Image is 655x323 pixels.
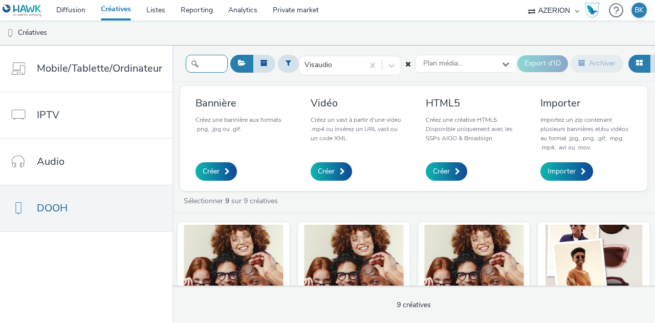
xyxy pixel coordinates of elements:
[426,162,467,181] a: Créer
[225,196,229,206] strong: 9
[183,196,282,206] a: Sélectionner sur 9 créatives
[195,162,237,181] a: Créer
[203,166,220,177] span: Créer
[37,154,64,169] span: Audio
[195,115,287,134] p: Créez une bannière aux formats .png, .jpg ou .gif.
[584,2,600,18] img: Hawk Academy
[37,201,68,216] span: DOOH
[318,166,335,177] span: Créer
[5,28,15,38] img: dooh
[311,115,402,143] p: Créez un vast à partir d'une video .mp4 ou insérez un URL vast ou un code XML.
[540,115,632,152] p: Importez un zip contenant plusieurs bannières et/ou vidéos au format .jpg, .png, .gif, .mpg, .mp4...
[423,59,463,68] span: Plan média...
[37,107,59,122] span: IPTV
[3,4,42,17] img: undefined Logo
[571,55,623,72] button: Archiver
[628,55,650,72] button: Grille
[433,166,450,177] span: Créer
[635,3,644,18] div: BK
[426,115,517,143] p: Créez une créative HTML5. Disponible uniquement avec les SSPs AIOO & Broadsign
[426,96,517,110] h3: HTML5
[584,2,604,18] a: Hawk Academy
[37,61,162,76] span: Mobile/Tablette/Ordinateur
[397,300,431,310] span: 9 créatives
[311,162,352,181] a: Créer
[540,96,632,110] h3: Importer
[311,96,402,110] h3: Vidéo
[540,162,593,181] a: Importer
[548,166,576,177] span: Importer
[186,55,228,73] input: Rechercher...
[195,96,287,110] h3: Bannière
[517,55,568,72] button: Export d'ID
